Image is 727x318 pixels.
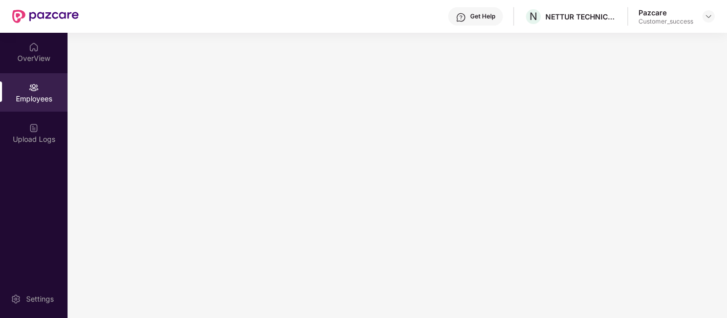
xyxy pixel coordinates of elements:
img: svg+xml;base64,PHN2ZyBpZD0iSGVscC0zMngzMiIgeG1sbnM9Imh0dHA6Ly93d3cudzMub3JnLzIwMDAvc3ZnIiB3aWR0aD... [456,12,466,23]
div: Settings [23,294,57,304]
img: New Pazcare Logo [12,10,79,23]
div: NETTUR TECHNICAL TRAINING FOUNDATION [545,12,617,22]
div: Pazcare [638,8,693,17]
div: Get Help [470,12,495,20]
div: Customer_success [638,17,693,26]
img: svg+xml;base64,PHN2ZyBpZD0iRW1wbG95ZWVzIiB4bWxucz0iaHR0cDovL3d3dy53My5vcmcvMjAwMC9zdmciIHdpZHRoPS... [29,82,39,93]
img: svg+xml;base64,PHN2ZyBpZD0iU2V0dGluZy0yMHgyMCIgeG1sbnM9Imh0dHA6Ly93d3cudzMub3JnLzIwMDAvc3ZnIiB3aW... [11,294,21,304]
img: svg+xml;base64,PHN2ZyBpZD0iRHJvcGRvd24tMzJ4MzIiIHhtbG5zPSJodHRwOi8vd3d3LnczLm9yZy8yMDAwL3N2ZyIgd2... [704,12,713,20]
img: svg+xml;base64,PHN2ZyBpZD0iSG9tZSIgeG1sbnM9Imh0dHA6Ly93d3cudzMub3JnLzIwMDAvc3ZnIiB3aWR0aD0iMjAiIG... [29,42,39,52]
span: N [530,10,537,23]
img: svg+xml;base64,PHN2ZyBpZD0iVXBsb2FkX0xvZ3MiIGRhdGEtbmFtZT0iVXBsb2FkIExvZ3MiIHhtbG5zPSJodHRwOi8vd3... [29,123,39,133]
